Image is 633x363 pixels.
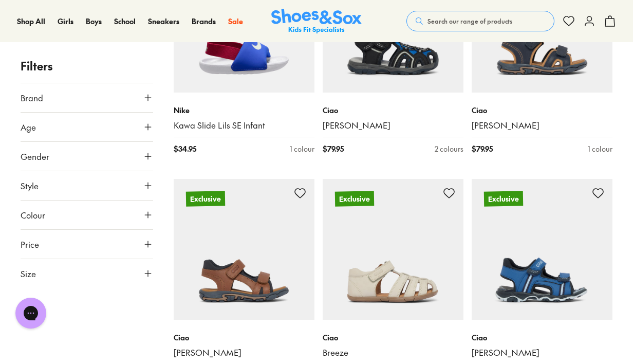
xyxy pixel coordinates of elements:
[21,201,153,229] button: Colour
[406,11,554,31] button: Search our range of products
[323,332,463,343] p: Ciao
[472,120,612,131] a: [PERSON_NAME]
[427,16,512,26] span: Search our range of products
[86,16,102,26] span: Boys
[271,9,362,34] img: SNS_Logo_Responsive.svg
[335,191,374,207] p: Exclusive
[228,16,243,27] a: Sale
[186,191,225,207] p: Exclusive
[17,16,45,27] a: Shop All
[21,113,153,141] button: Age
[588,143,612,154] div: 1 colour
[174,179,314,320] a: Exclusive
[21,171,153,200] button: Style
[174,105,314,116] p: Nike
[323,179,463,320] a: Exclusive
[114,16,136,26] span: School
[323,143,344,154] span: $ 79.95
[192,16,216,27] a: Brands
[472,347,612,358] a: [PERSON_NAME]
[472,179,612,320] a: Exclusive
[58,16,73,26] span: Girls
[148,16,179,27] a: Sneakers
[174,332,314,343] p: Ciao
[21,83,153,112] button: Brand
[114,16,136,27] a: School
[472,332,612,343] p: Ciao
[148,16,179,26] span: Sneakers
[323,105,463,116] p: Ciao
[21,259,153,288] button: Size
[228,16,243,26] span: Sale
[21,92,43,104] span: Brand
[21,121,36,133] span: Age
[86,16,102,27] a: Boys
[21,58,153,75] p: Filters
[484,191,523,207] p: Exclusive
[174,347,314,358] a: [PERSON_NAME]
[472,143,493,154] span: $ 79.95
[174,143,196,154] span: $ 34.95
[58,16,73,27] a: Girls
[21,142,153,171] button: Gender
[21,267,36,280] span: Size
[21,230,153,259] button: Price
[290,143,314,154] div: 1 colour
[323,347,463,358] a: Breeze
[323,120,463,131] a: [PERSON_NAME]
[435,143,463,154] div: 2 colours
[271,9,362,34] a: Shoes & Sox
[472,105,612,116] p: Ciao
[174,120,314,131] a: Kawa Slide Lils SE Infant
[21,150,49,162] span: Gender
[17,16,45,26] span: Shop All
[192,16,216,26] span: Brands
[21,238,39,250] span: Price
[10,294,51,332] iframe: Gorgias live chat messenger
[21,179,39,192] span: Style
[21,209,45,221] span: Colour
